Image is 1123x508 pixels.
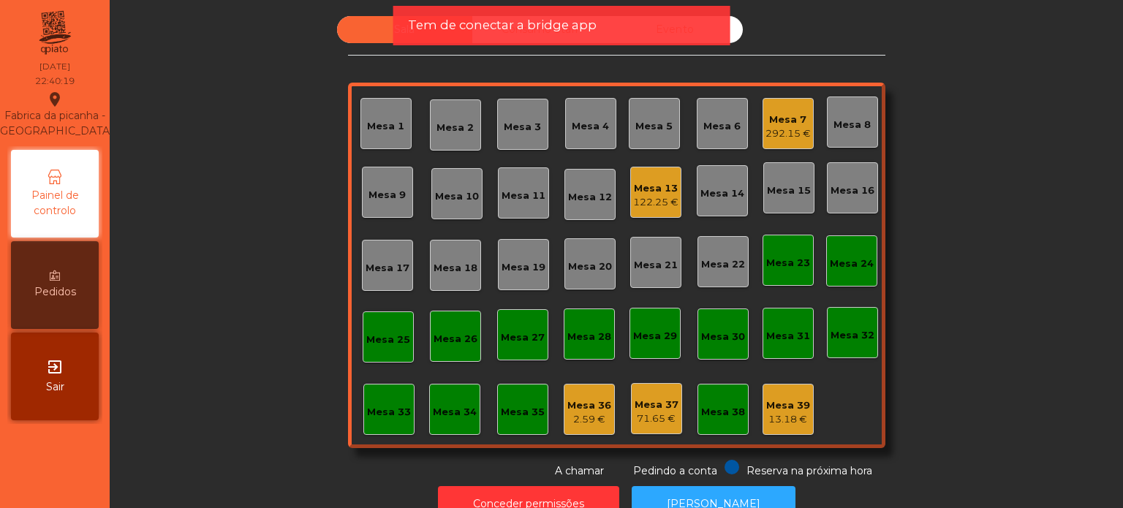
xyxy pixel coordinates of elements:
div: Mesa 20 [568,259,612,274]
div: 71.65 € [635,412,678,426]
div: 122.25 € [633,195,678,210]
i: location_on [46,91,64,108]
span: Tem de conectar a bridge app [408,16,597,34]
div: Mesa 32 [831,328,874,343]
div: Mesa 12 [568,190,612,205]
div: 13.18 € [766,412,810,427]
img: qpiato [37,7,72,58]
div: Mesa 9 [368,188,406,202]
div: Mesa 22 [701,257,745,272]
div: Mesa 3 [504,120,541,134]
div: Mesa 36 [567,398,611,413]
div: Mesa 23 [766,256,810,270]
div: Mesa 7 [765,113,811,127]
div: Mesa 19 [502,260,545,275]
div: 22:40:19 [35,75,75,88]
div: Mesa 33 [367,405,411,420]
div: Mesa 35 [501,405,545,420]
span: Pedindo a conta [633,464,717,477]
div: Mesa 25 [366,333,410,347]
div: 2.59 € [567,412,611,427]
div: Mesa 29 [633,329,677,344]
div: Mesa 14 [700,186,744,201]
div: Mesa 6 [703,119,741,134]
div: Mesa 28 [567,330,611,344]
div: Mesa 30 [701,330,745,344]
div: Mesa 26 [434,332,477,346]
div: Mesa 18 [434,261,477,276]
div: Mesa 39 [766,398,810,413]
span: Painel de controlo [15,188,95,219]
div: 292.15 € [765,126,811,141]
span: Reserva na próxima hora [746,464,872,477]
div: Mesa 11 [502,189,545,203]
span: Pedidos [34,284,76,300]
div: [DATE] [39,60,70,73]
div: Mesa 5 [635,119,673,134]
div: Mesa 16 [831,183,874,198]
div: Mesa 27 [501,330,545,345]
div: Mesa 38 [701,405,745,420]
div: Mesa 34 [433,405,477,420]
div: Mesa 2 [436,121,474,135]
div: Mesa 4 [572,119,609,134]
div: Sala [337,16,472,43]
div: Mesa 21 [634,258,678,273]
div: Mesa 17 [366,261,409,276]
div: Mesa 1 [367,119,404,134]
div: Mesa 8 [833,118,871,132]
i: exit_to_app [46,358,64,376]
span: A chamar [555,464,604,477]
div: Mesa 24 [830,257,874,271]
div: Mesa 37 [635,398,678,412]
span: Sair [46,379,64,395]
div: Mesa 10 [435,189,479,204]
div: Mesa 13 [633,181,678,196]
div: Mesa 31 [766,329,810,344]
div: Mesa 15 [767,183,811,198]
